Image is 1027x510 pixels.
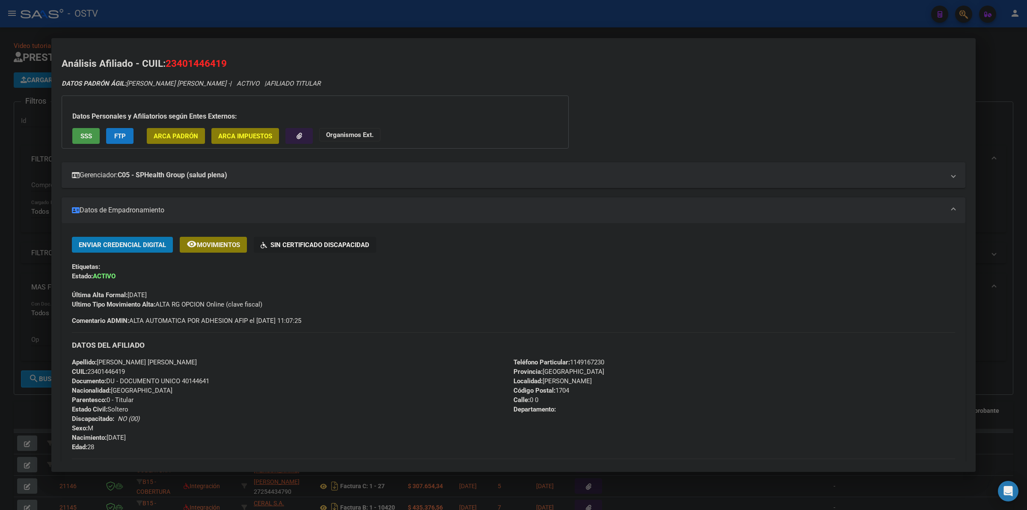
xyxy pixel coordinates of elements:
[72,406,128,413] span: Soltero
[72,377,106,385] strong: Documento:
[118,170,227,180] strong: C05 - SPHealth Group (salud plena)
[72,291,128,299] strong: Última Alta Formal:
[72,368,87,376] strong: CUIL:
[72,424,88,432] strong: Sexo:
[72,434,107,441] strong: Nacimiento:
[118,415,140,423] i: NO (00)
[513,368,604,376] span: [GEOGRAPHIC_DATA]
[72,263,100,271] strong: Etiquetas:
[72,443,87,451] strong: Edad:
[211,128,279,144] button: ARCA Impuestos
[79,241,166,249] span: Enviar Credencial Digital
[513,396,530,404] strong: Calle:
[154,132,198,140] span: ARCA Padrón
[72,111,558,122] h3: Datos Personales y Afiliatorios según Entes Externos:
[114,132,126,140] span: FTP
[72,406,107,413] strong: Estado Civil:
[72,424,93,432] span: M
[187,239,197,249] mat-icon: remove_red_eye
[254,237,376,253] button: Sin Certificado Discapacidad
[72,387,111,394] strong: Nacionalidad:
[72,170,945,180] mat-panel-title: Gerenciador:
[72,368,125,376] span: 23401446419
[106,128,134,144] button: FTP
[180,237,247,253] button: Movimientos
[72,443,94,451] span: 28
[266,80,321,87] span: AFILIADO TITULAR
[319,128,380,141] button: Organismos Ext.
[80,132,92,140] span: SSS
[72,237,173,253] button: Enviar Credencial Digital
[513,396,538,404] span: 0 0
[72,272,93,280] strong: Estado:
[72,387,172,394] span: [GEOGRAPHIC_DATA]
[72,205,945,215] mat-panel-title: Datos de Empadronamiento
[513,377,592,385] span: [PERSON_NAME]
[270,241,369,249] span: Sin Certificado Discapacidad
[72,301,155,308] strong: Ultimo Tipo Movimiento Alta:
[998,481,1018,501] div: Open Intercom Messenger
[62,57,965,71] h2: Análisis Afiliado - CUIL:
[72,301,262,308] span: ALTA RG OPCION Online (clave fiscal)
[62,80,321,87] i: | ACTIVO |
[513,358,570,366] strong: Teléfono Particular:
[166,58,227,69] span: 23401446419
[72,434,126,441] span: [DATE]
[326,131,374,139] strong: Organismos Ext.
[72,340,955,350] h3: DATOS DEL AFILIADO
[62,162,965,188] mat-expansion-panel-header: Gerenciador:C05 - SPHealth Group (salud plena)
[62,80,126,87] strong: DATOS PADRÓN ÁGIL:
[72,396,134,404] span: 0 - Titular
[513,387,555,394] strong: Código Postal:
[72,358,97,366] strong: Apellido:
[72,316,301,325] span: ALTA AUTOMATICA POR ADHESION AFIP el [DATE] 11:07:25
[72,317,129,325] strong: Comentario ADMIN:
[513,406,556,413] strong: Departamento:
[513,368,543,376] strong: Provincia:
[513,358,604,366] span: 1149167230
[93,272,116,280] strong: ACTIVO
[513,377,543,385] strong: Localidad:
[62,197,965,223] mat-expansion-panel-header: Datos de Empadronamiento
[62,80,230,87] span: [PERSON_NAME] [PERSON_NAME] -
[513,387,569,394] span: 1704
[147,128,205,144] button: ARCA Padrón
[197,241,240,249] span: Movimientos
[72,377,209,385] span: DU - DOCUMENTO UNICO 40144641
[72,415,114,423] strong: Discapacitado:
[218,132,272,140] span: ARCA Impuestos
[72,358,197,366] span: [PERSON_NAME] [PERSON_NAME]
[72,128,100,144] button: SSS
[72,291,147,299] span: [DATE]
[72,396,107,404] strong: Parentesco:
